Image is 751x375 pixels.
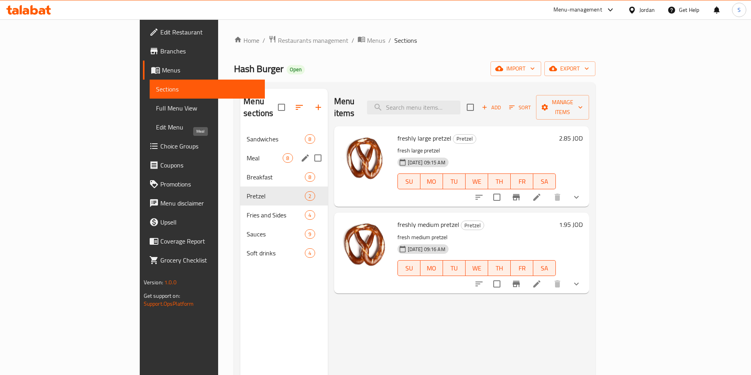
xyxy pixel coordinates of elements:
a: Coupons [143,156,265,175]
span: Sauces [247,229,305,239]
button: FR [511,173,533,189]
span: MO [424,176,440,187]
span: Sort [509,103,531,112]
a: Coverage Report [143,232,265,251]
a: Promotions [143,175,265,194]
li: / [352,36,354,45]
span: SU [401,263,417,274]
span: Edit Menu [156,122,259,132]
a: Edit Menu [150,118,265,137]
p: fresh medium pretzel [397,232,556,242]
span: TU [446,263,462,274]
div: items [305,229,315,239]
span: WE [469,176,485,187]
div: Soft drinks4 [240,244,327,263]
span: 4 [305,249,314,257]
span: TU [446,176,462,187]
button: TU [443,260,466,276]
div: items [305,210,315,220]
span: [DATE] 09:16 AM [405,246,449,253]
button: TH [488,173,511,189]
span: Menus [367,36,385,45]
span: Pretzel [453,134,476,143]
span: MO [424,263,440,274]
a: Edit menu item [532,279,542,289]
span: Get support on: [144,291,180,301]
span: Sort items [504,101,536,114]
nav: Menu sections [240,126,327,266]
span: S [738,6,741,14]
span: TH [491,263,508,274]
span: TH [491,176,508,187]
span: 1.0.0 [164,277,177,287]
span: Sections [394,36,417,45]
span: 2 [305,192,314,200]
span: WE [469,263,485,274]
button: SA [533,260,556,276]
span: Fries and Sides [247,210,305,220]
div: Fries and Sides4 [240,206,327,225]
button: delete [548,188,567,207]
button: sort-choices [470,188,489,207]
span: SA [536,263,553,274]
span: Select to update [489,189,505,206]
span: Select all sections [273,99,290,116]
div: Soft drinks [247,248,305,258]
span: Promotions [160,179,259,189]
span: Select to update [489,276,505,292]
span: 4 [305,211,314,219]
button: Add section [309,98,328,117]
button: FR [511,260,533,276]
h2: Menu items [334,95,358,119]
li: / [388,36,391,45]
button: Branch-specific-item [507,274,526,293]
a: Edit menu item [532,192,542,202]
button: TH [488,260,511,276]
button: show more [567,274,586,293]
span: Edit Restaurant [160,27,259,37]
button: edit [299,152,311,164]
button: SU [397,173,420,189]
span: Restaurants management [278,36,348,45]
button: sort-choices [470,274,489,293]
a: Grocery Checklist [143,251,265,270]
a: Sections [150,80,265,99]
a: Full Menu View [150,99,265,118]
button: SU [397,260,420,276]
button: Manage items [536,95,589,120]
div: Sauces9 [240,225,327,244]
div: Pretzel2 [240,187,327,206]
p: fresh large pretzel [397,146,556,156]
span: Pretzel [247,191,305,201]
div: items [283,153,293,163]
span: Coverage Report [160,236,259,246]
a: Upsell [143,213,265,232]
span: SA [536,176,553,187]
span: 8 [283,154,292,162]
img: freshly medium pretzel [340,219,391,270]
a: Menus [143,61,265,80]
span: Branches [160,46,259,56]
div: Breakfast8 [240,168,327,187]
a: Edit Restaurant [143,23,265,42]
span: Choice Groups [160,141,259,151]
span: Menus [162,65,259,75]
svg: Show Choices [572,192,581,202]
span: Sandwiches [247,134,305,144]
span: Version: [144,277,163,287]
span: Full Menu View [156,103,259,113]
button: MO [420,260,443,276]
div: items [305,191,315,201]
span: Breakfast [247,172,305,182]
span: Manage items [542,97,583,117]
button: import [491,61,541,76]
div: Open [287,65,305,74]
h6: 2.85 JOD [559,133,583,144]
button: Sort [507,101,533,114]
span: freshly large pretzel [397,132,451,144]
a: Choice Groups [143,137,265,156]
div: items [305,248,315,258]
div: Jordan [639,6,655,14]
button: WE [466,260,488,276]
